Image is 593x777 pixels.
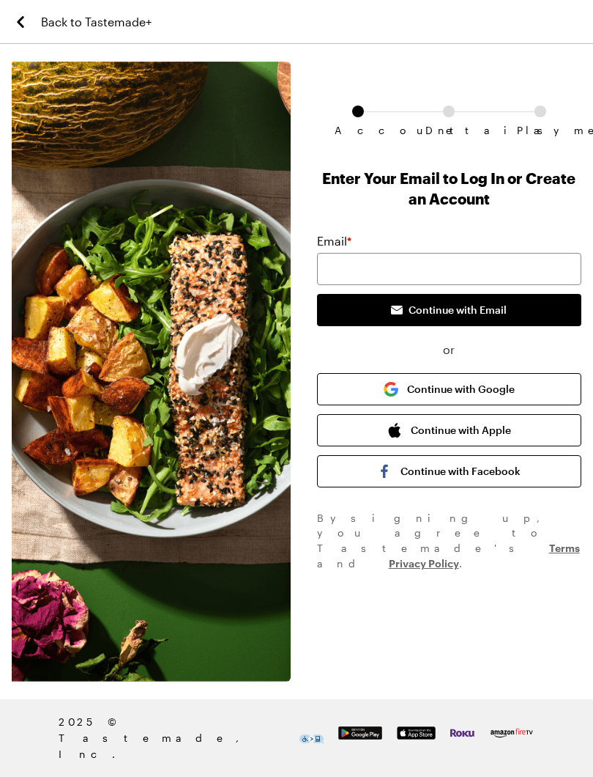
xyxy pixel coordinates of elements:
[317,294,581,326] button: Continue with Email
[41,13,152,31] span: Back to Tastemade+
[397,726,436,740] img: App Store
[317,511,581,571] div: By signing up , you agree to Tastemade's and .
[409,303,507,317] span: Continue with Email
[317,373,581,405] button: Continue with Google
[338,726,382,750] a: Google Play
[299,734,324,743] img: This icon serves as a link to download the Level Access assistive technology app for individuals ...
[450,726,474,750] a: Roku
[450,726,474,740] img: Roku
[517,125,564,136] span: Payment
[317,232,351,250] label: Email
[338,726,382,740] img: Google Play
[397,726,436,750] a: App Store
[299,730,324,746] a: This icon serves as a link to download the Level Access assistive technology app for individuals ...
[389,556,459,570] a: Privacy Policy
[549,540,580,554] a: Terms
[335,125,381,136] span: Account
[59,714,299,762] span: 2025 © Tastemade, Inc.
[489,726,534,750] a: Amazon Fire TV
[317,168,581,209] h1: Enter Your Email to Log In or Create an Account
[317,414,581,446] button: Continue with Apple
[489,726,534,740] img: Amazon Fire TV
[317,341,581,358] span: or
[317,455,581,487] button: Continue with Facebook
[317,106,581,125] ol: Subscription checkout form navigation
[425,125,472,136] span: Details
